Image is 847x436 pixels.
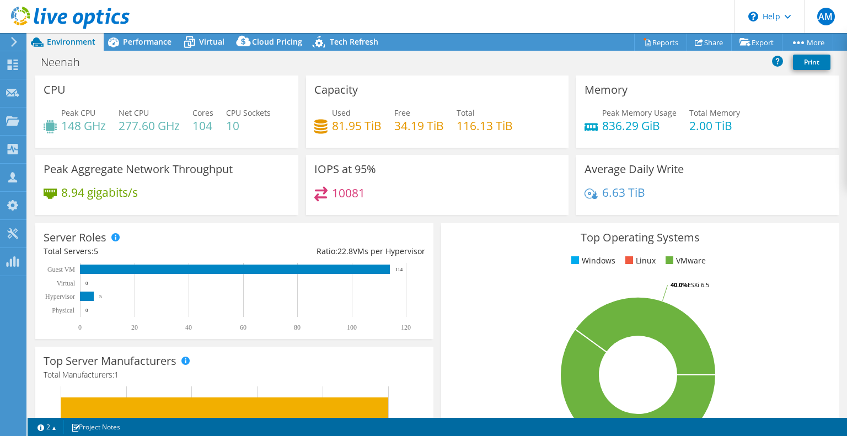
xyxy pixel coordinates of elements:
[347,324,357,331] text: 100
[634,34,687,51] a: Reports
[748,12,758,21] svg: \n
[457,107,475,118] span: Total
[78,324,82,331] text: 0
[663,255,706,267] li: VMware
[119,120,180,132] h4: 277.60 GHz
[332,187,365,199] h4: 10081
[57,279,76,287] text: Virtual
[85,308,88,313] text: 0
[240,324,246,331] text: 60
[687,34,732,51] a: Share
[63,420,128,434] a: Project Notes
[44,369,425,381] h4: Total Manufacturers:
[47,266,75,273] text: Guest VM
[602,107,677,118] span: Peak Memory Usage
[394,107,410,118] span: Free
[44,355,176,367] h3: Top Server Manufacturers
[30,420,64,434] a: 2
[689,120,740,132] h4: 2.00 TiB
[192,107,213,118] span: Cores
[569,255,615,267] li: Windows
[44,163,233,175] h3: Peak Aggregate Network Throughput
[185,324,192,331] text: 40
[688,281,709,289] tspan: ESXi 6.5
[585,163,684,175] h3: Average Daily Write
[330,36,378,47] span: Tech Refresh
[44,232,106,244] h3: Server Roles
[449,232,831,244] h3: Top Operating Systems
[602,186,645,198] h4: 6.63 TiB
[689,107,740,118] span: Total Memory
[99,294,102,299] text: 5
[44,84,66,96] h3: CPU
[199,36,224,47] span: Virtual
[192,120,213,132] h4: 104
[45,293,75,300] text: Hypervisor
[36,56,97,68] h1: Neenah
[47,36,95,47] span: Environment
[395,267,403,272] text: 114
[234,245,425,257] div: Ratio: VMs per Hypervisor
[394,120,444,132] h4: 34.19 TiB
[52,306,74,314] text: Physical
[226,107,271,118] span: CPU Sockets
[61,120,106,132] h4: 148 GHz
[731,34,782,51] a: Export
[44,245,234,257] div: Total Servers:
[585,84,628,96] h3: Memory
[623,255,656,267] li: Linux
[817,8,835,25] span: AM
[85,281,88,286] text: 0
[314,163,376,175] h3: IOPS at 95%
[61,107,95,118] span: Peak CPU
[401,324,411,331] text: 120
[337,246,353,256] span: 22.8
[226,120,271,132] h4: 10
[671,281,688,289] tspan: 40.0%
[94,246,98,256] span: 5
[61,186,138,198] h4: 8.94 gigabits/s
[332,107,351,118] span: Used
[782,34,833,51] a: More
[119,107,149,118] span: Net CPU
[793,55,830,70] a: Print
[332,120,382,132] h4: 81.95 TiB
[314,84,358,96] h3: Capacity
[294,324,301,331] text: 80
[131,324,138,331] text: 20
[602,120,677,132] h4: 836.29 GiB
[457,120,513,132] h4: 116.13 TiB
[114,369,119,380] span: 1
[252,36,302,47] span: Cloud Pricing
[123,36,171,47] span: Performance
